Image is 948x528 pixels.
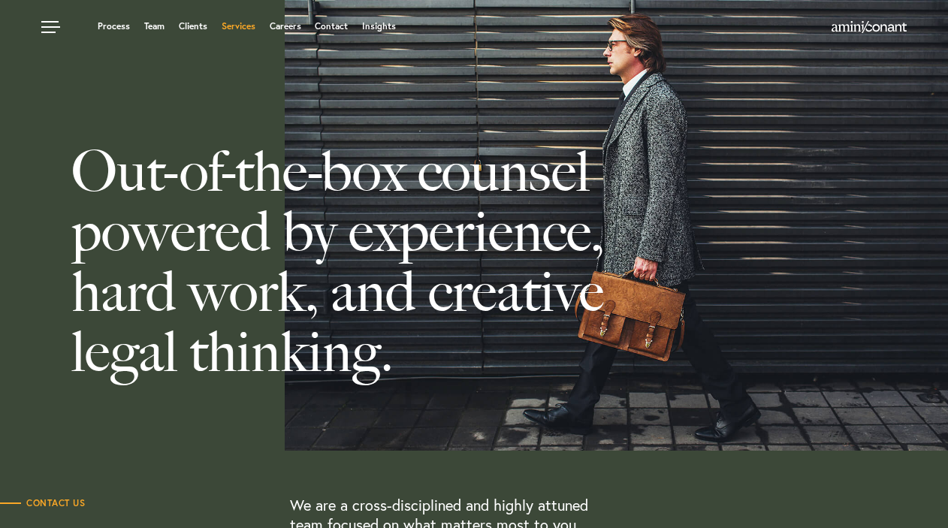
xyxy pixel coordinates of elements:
[222,22,255,31] a: Services
[179,22,207,31] a: Clients
[144,22,165,31] a: Team
[832,21,907,33] img: Amini & Conant
[315,22,348,31] a: Contact
[832,22,907,34] a: Home
[98,22,130,31] a: Process
[362,22,396,31] a: Insights
[270,22,301,31] a: Careers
